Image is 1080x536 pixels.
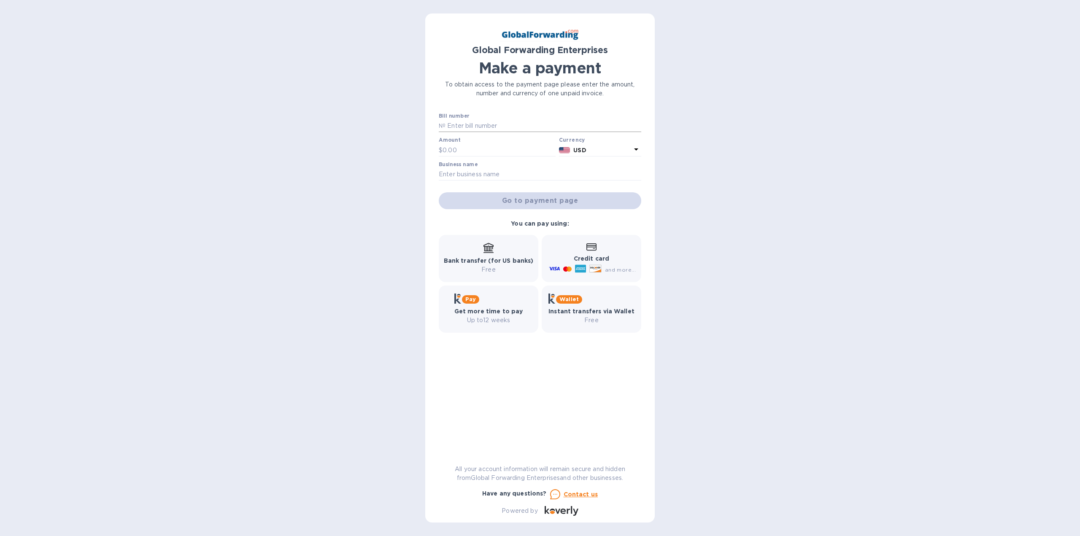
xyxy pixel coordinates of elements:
b: Credit card [574,255,609,262]
b: Wallet [559,296,579,302]
input: 0.00 [443,144,556,156]
b: Have any questions? [482,490,547,497]
u: Contact us [564,491,598,498]
p: Up to 12 weeks [454,316,523,325]
b: Instant transfers via Wallet [548,308,634,315]
label: Amount [439,138,460,143]
label: Bill number [439,113,469,119]
b: Bank transfer (for US banks) [444,257,534,264]
p: To obtain access to the payment page please enter the amount, number and currency of one unpaid i... [439,80,641,98]
input: Enter bill number [445,120,641,132]
p: $ [439,146,443,155]
b: Pay [465,296,476,302]
p: Free [548,316,634,325]
h1: Make a payment [439,59,641,77]
img: USD [559,147,570,153]
span: and more... [605,267,636,273]
p: № [439,121,445,130]
p: Powered by [502,506,537,515]
b: You can pay using: [511,220,569,227]
b: Currency [559,137,585,143]
b: USD [573,147,586,154]
b: Get more time to pay [454,308,523,315]
label: Business name [439,162,478,167]
input: Enter business name [439,168,641,181]
b: Global Forwarding Enterprises [472,45,608,55]
p: Free [444,265,534,274]
p: All your account information will remain secure and hidden from Global Forwarding Enterprises and... [439,465,641,482]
